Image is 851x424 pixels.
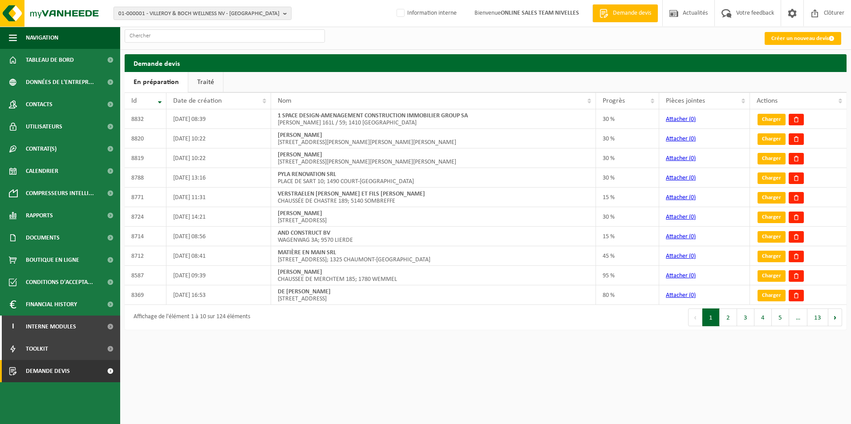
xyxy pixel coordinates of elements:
span: Rapports [26,204,53,227]
button: 1 [702,308,720,326]
span: I [9,316,17,338]
td: 30 % [596,168,660,188]
span: … [789,308,807,326]
a: Demande devis [592,4,658,22]
span: Données de l'entrepr... [26,71,94,93]
span: Utilisateurs [26,116,62,138]
button: 5 [772,308,789,326]
td: [STREET_ADDRESS][PERSON_NAME][PERSON_NAME][PERSON_NAME] [271,129,596,148]
span: Financial History [26,293,77,316]
span: Contacts [26,93,53,116]
a: Charger [758,172,786,184]
td: [STREET_ADDRESS] [271,285,596,305]
a: Attacher (0) [666,253,696,260]
a: Traité [188,72,223,92]
a: Attacher (0) [666,272,696,279]
span: 0 [691,194,694,201]
a: Charger [758,153,786,164]
span: 0 [691,253,694,260]
strong: AND CONSTRUCT BV [278,230,330,236]
a: Charger [758,212,786,223]
span: 0 [691,155,694,162]
span: 0 [691,136,694,142]
td: 8724 [125,207,166,227]
button: 2 [720,308,737,326]
span: 0 [691,272,694,279]
a: Attacher (0) [666,214,696,220]
span: Date de création [173,97,222,104]
strong: MATIÈRE EN MAIN SRL [278,249,336,256]
span: Boutique en ligne [26,249,79,271]
strong: 1 SPACE DESIGN-AMENAGEMENT CONSTRUCTION IMMOBILIER GROUP SA [278,112,468,119]
span: Contrat(s) [26,138,57,160]
td: CHAUSSEE DE MERCHTEM 185; 1780 WEMMEL [271,266,596,285]
td: WAGENWAG 3A; 9570 LIERDE [271,227,596,246]
input: Chercher [125,29,325,43]
a: Charger [758,231,786,243]
div: Affichage de l'élément 1 à 10 sur 124 éléments [129,309,250,325]
button: 3 [737,308,754,326]
span: Tableau de bord [26,49,74,71]
span: 01-000001 - VILLEROY & BOCH WELLNESS NV - [GEOGRAPHIC_DATA] [118,7,280,20]
td: 30 % [596,129,660,148]
a: Attacher (0) [666,155,696,162]
a: Charger [758,114,786,125]
button: 13 [807,308,828,326]
strong: PYLA RENOVATION SRL [278,171,336,178]
td: 8587 [125,266,166,285]
a: Attacher (0) [666,233,696,240]
td: 45 % [596,246,660,266]
span: Progrès [603,97,625,104]
td: [DATE] 13:16 [166,168,271,188]
span: Nom [278,97,292,104]
td: 8369 [125,285,166,305]
span: Conditions d'accepta... [26,271,93,293]
a: Charger [758,270,786,282]
span: 0 [691,116,694,123]
a: Créer un nouveau devis [765,32,841,45]
td: PLACE DE SART 10; 1490 COURT-[GEOGRAPHIC_DATA] [271,168,596,188]
td: 30 % [596,207,660,227]
td: CHAUSSÉE DE CHASTRE 189; 5140 SOMBREFFE [271,188,596,207]
td: [DATE] 10:22 [166,148,271,168]
button: 4 [754,308,772,326]
span: Calendrier [26,160,58,182]
span: 0 [691,214,694,220]
a: Attacher (0) [666,116,696,123]
td: [DATE] 10:22 [166,129,271,148]
td: 8771 [125,188,166,207]
strong: [PERSON_NAME] [278,152,322,158]
span: Demande devis [611,9,653,18]
span: Id [131,97,137,104]
span: Pièces jointes [666,97,705,104]
a: Attacher (0) [666,292,696,299]
span: Toolkit [26,338,48,360]
td: 15 % [596,188,660,207]
span: Interne modules [26,316,76,338]
td: [STREET_ADDRESS]; 1325 CHAUMONT-[GEOGRAPHIC_DATA] [271,246,596,266]
td: [DATE] 08:39 [166,109,271,129]
strong: ONLINE SALES TEAM NIVELLES [501,10,579,16]
span: Documents [26,227,60,249]
td: 8820 [125,129,166,148]
td: 30 % [596,109,660,129]
td: [STREET_ADDRESS] [271,207,596,227]
td: [DATE] 16:53 [166,285,271,305]
strong: [PERSON_NAME] [278,210,322,217]
a: Attacher (0) [666,136,696,142]
a: Attacher (0) [666,194,696,201]
span: Navigation [26,27,58,49]
button: Next [828,308,842,326]
span: 0 [691,292,694,299]
a: Charger [758,251,786,262]
button: Previous [688,308,702,326]
td: 8832 [125,109,166,129]
td: 80 % [596,285,660,305]
td: 8788 [125,168,166,188]
td: [PERSON_NAME] 161L / 59; 1410 [GEOGRAPHIC_DATA] [271,109,596,129]
td: [DATE] 14:21 [166,207,271,227]
td: [DATE] 08:41 [166,246,271,266]
strong: [PERSON_NAME] [278,269,322,276]
span: 0 [691,175,694,181]
a: En préparation [125,72,188,92]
